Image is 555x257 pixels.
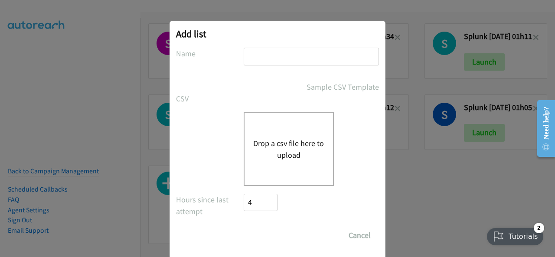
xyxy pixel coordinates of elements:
[176,93,244,104] label: CSV
[253,137,324,161] button: Drop a csv file here to upload
[482,219,548,250] iframe: Checklist
[340,227,379,244] button: Cancel
[530,94,555,163] iframe: Resource Center
[176,194,244,217] label: Hours since last attempt
[176,48,244,59] label: Name
[176,28,379,40] h2: Add list
[307,81,379,93] a: Sample CSV Template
